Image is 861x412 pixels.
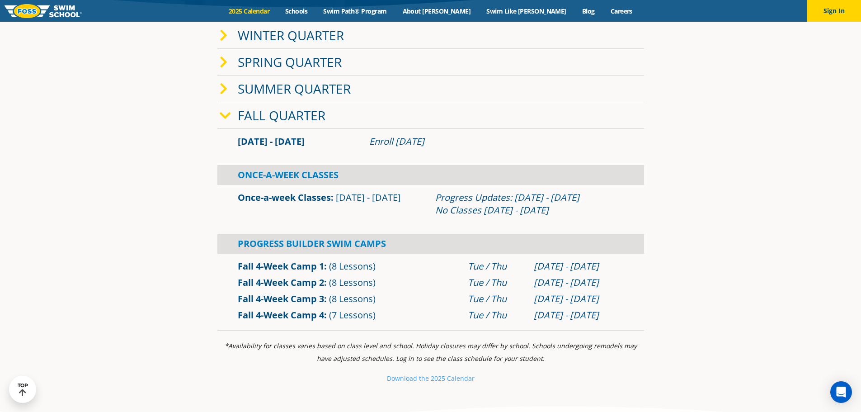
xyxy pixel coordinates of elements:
div: Open Intercom Messenger [830,381,852,403]
a: Download the 2025 Calendar [387,374,475,383]
a: Fall 4-Week Camp 3 [238,293,324,305]
small: e 2025 Calendar [425,374,475,383]
span: (7 Lessons) [329,309,376,321]
a: Fall 4-Week Camp 4 [238,309,324,321]
div: [DATE] - [DATE] [534,260,624,273]
div: [DATE] - [DATE] [534,309,624,322]
span: (8 Lessons) [329,260,376,272]
span: [DATE] - [DATE] [238,135,305,147]
div: [DATE] - [DATE] [534,293,624,305]
a: Swim Path® Program [315,7,395,15]
a: Fall 4-Week Camp 1 [238,260,324,272]
a: Summer Quarter [238,80,351,97]
div: Tue / Thu [468,309,525,322]
a: About [PERSON_NAME] [395,7,479,15]
div: Enroll [DATE] [369,135,624,148]
a: 2025 Calendar [221,7,278,15]
div: Tue / Thu [468,293,525,305]
img: FOSS Swim School Logo [5,4,82,18]
span: [DATE] - [DATE] [336,191,401,204]
i: *Availability for classes varies based on class level and school. Holiday closures may differ by ... [225,341,637,363]
a: Once-a-week Classes [238,191,331,204]
div: TOP [18,383,28,397]
a: Blog [574,7,602,15]
a: Winter Quarter [238,27,344,44]
span: (8 Lessons) [329,293,376,305]
a: Careers [602,7,640,15]
a: Swim Like [PERSON_NAME] [479,7,574,15]
span: (8 Lessons) [329,276,376,289]
div: Tue / Thu [468,260,525,273]
div: [DATE] - [DATE] [534,276,624,289]
div: Progress Builder Swim Camps [217,234,644,254]
div: Tue / Thu [468,276,525,289]
a: Fall Quarter [238,107,325,124]
div: Once-A-Week Classes [217,165,644,185]
div: Progress Updates: [DATE] - [DATE] No Classes [DATE] - [DATE] [435,191,624,217]
a: Spring Quarter [238,53,342,71]
a: Fall 4-Week Camp 2 [238,276,324,289]
a: Schools [278,7,315,15]
small: Download th [387,374,425,383]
